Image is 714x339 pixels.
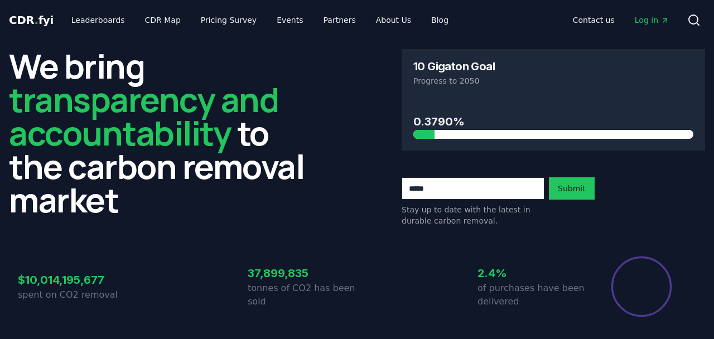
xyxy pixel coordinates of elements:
[192,10,266,30] a: Pricing Survey
[413,113,693,130] h3: 0.3790%
[9,76,278,156] span: transparency and accountability
[477,282,587,308] p: of purchases have been delivered
[367,10,420,30] a: About Us
[564,10,678,30] nav: Main
[9,13,54,27] span: CDR fyi
[626,10,678,30] a: Log in
[422,10,457,30] a: Blog
[413,75,693,86] p: Progress to 2050
[136,10,190,30] a: CDR Map
[402,204,544,226] p: Stay up to date with the latest in durable carbon removal.
[62,10,134,30] a: Leaderboards
[268,10,312,30] a: Events
[248,265,357,282] h3: 37,899,835
[315,10,365,30] a: Partners
[18,272,127,288] h3: $10,014,195,677
[413,61,495,72] h3: 10 Gigaton Goal
[610,255,673,318] div: Percentage of sales delivered
[635,14,669,26] span: Log in
[9,12,54,28] a: CDR.fyi
[549,177,595,200] button: Submit
[35,13,38,27] span: .
[9,49,312,216] h2: We bring to the carbon removal market
[248,282,357,308] p: tonnes of CO2 has been sold
[62,10,457,30] nav: Main
[564,10,624,30] a: Contact us
[477,265,587,282] h3: 2.4%
[18,288,127,302] p: spent on CO2 removal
